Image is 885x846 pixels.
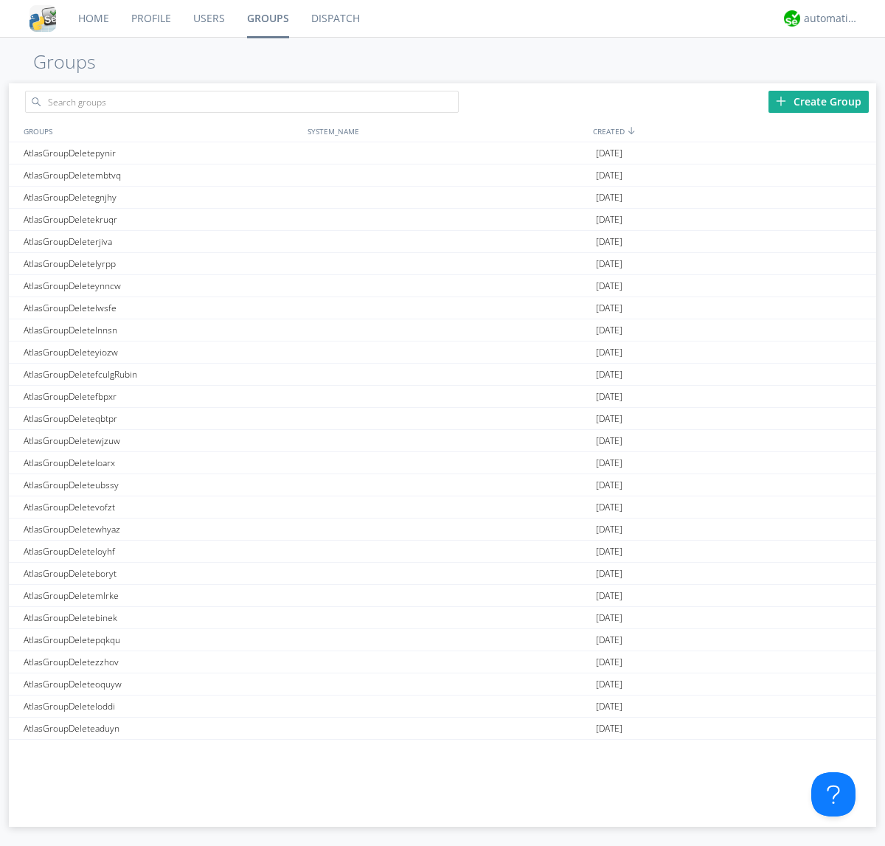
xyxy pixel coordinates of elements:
[9,696,876,718] a: AtlasGroupDeleteloddi[DATE]
[20,364,304,385] div: AtlasGroupDeletefculgRubin
[596,629,622,651] span: [DATE]
[9,297,876,319] a: AtlasGroupDeletelwsfe[DATE]
[20,673,304,695] div: AtlasGroupDeleteoquyw
[9,740,876,762] a: [PERSON_NAME][DATE]
[596,430,622,452] span: [DATE]
[9,142,876,164] a: AtlasGroupDeletepynir[DATE]
[596,297,622,319] span: [DATE]
[9,541,876,563] a: AtlasGroupDeleteloyhf[DATE]
[20,430,304,451] div: AtlasGroupDeletewjzuw
[9,341,876,364] a: AtlasGroupDeleteyiozw[DATE]
[9,607,876,629] a: AtlasGroupDeletebinek[DATE]
[596,231,622,253] span: [DATE]
[9,430,876,452] a: AtlasGroupDeletewjzuw[DATE]
[596,209,622,231] span: [DATE]
[596,253,622,275] span: [DATE]
[9,319,876,341] a: AtlasGroupDeletelnnsn[DATE]
[596,519,622,541] span: [DATE]
[20,209,304,230] div: AtlasGroupDeletekruqr
[596,386,622,408] span: [DATE]
[9,231,876,253] a: AtlasGroupDeleterjiva[DATE]
[9,651,876,673] a: AtlasGroupDeletezzhov[DATE]
[596,319,622,341] span: [DATE]
[596,651,622,673] span: [DATE]
[9,209,876,231] a: AtlasGroupDeletekruqr[DATE]
[20,541,304,562] div: AtlasGroupDeleteloyhf
[9,496,876,519] a: AtlasGroupDeletevofzt[DATE]
[596,364,622,386] span: [DATE]
[596,187,622,209] span: [DATE]
[20,496,304,518] div: AtlasGroupDeletevofzt
[20,164,304,186] div: AtlasGroupDeletembtvq
[20,740,304,761] div: [PERSON_NAME]
[804,11,859,26] div: automation+atlas
[9,563,876,585] a: AtlasGroupDeleteboryt[DATE]
[596,607,622,629] span: [DATE]
[596,474,622,496] span: [DATE]
[9,253,876,275] a: AtlasGroupDeletelyrpp[DATE]
[20,607,304,628] div: AtlasGroupDeletebinek
[20,187,304,208] div: AtlasGroupDeletegnjhy
[596,496,622,519] span: [DATE]
[596,718,622,740] span: [DATE]
[776,96,786,106] img: plus.svg
[596,740,622,762] span: [DATE]
[596,341,622,364] span: [DATE]
[9,408,876,430] a: AtlasGroupDeleteqbtpr[DATE]
[20,386,304,407] div: AtlasGroupDeletefbpxr
[589,120,876,142] div: CREATED
[25,91,459,113] input: Search groups
[20,585,304,606] div: AtlasGroupDeletemlrke
[9,364,876,386] a: AtlasGroupDeletefculgRubin[DATE]
[9,585,876,607] a: AtlasGroupDeletemlrke[DATE]
[304,120,589,142] div: SYSTEM_NAME
[596,673,622,696] span: [DATE]
[9,386,876,408] a: AtlasGroupDeletefbpxr[DATE]
[20,519,304,540] div: AtlasGroupDeletewhyaz
[20,696,304,717] div: AtlasGroupDeleteloddi
[20,120,300,142] div: GROUPS
[20,297,304,319] div: AtlasGroupDeletelwsfe
[9,718,876,740] a: AtlasGroupDeleteaduyn[DATE]
[596,408,622,430] span: [DATE]
[9,629,876,651] a: AtlasGroupDeletepqkqu[DATE]
[20,718,304,739] div: AtlasGroupDeleteaduyn
[20,341,304,363] div: AtlasGroupDeleteyiozw
[596,585,622,607] span: [DATE]
[29,5,56,32] img: cddb5a64eb264b2086981ab96f4c1ba7
[20,319,304,341] div: AtlasGroupDeletelnnsn
[20,142,304,164] div: AtlasGroupDeletepynir
[596,142,622,164] span: [DATE]
[20,563,304,584] div: AtlasGroupDeleteboryt
[596,541,622,563] span: [DATE]
[20,408,304,429] div: AtlasGroupDeleteqbtpr
[9,275,876,297] a: AtlasGroupDeleteynncw[DATE]
[20,651,304,673] div: AtlasGroupDeletezzhov
[596,696,622,718] span: [DATE]
[9,474,876,496] a: AtlasGroupDeleteubssy[DATE]
[596,563,622,585] span: [DATE]
[20,275,304,297] div: AtlasGroupDeleteynncw
[9,519,876,541] a: AtlasGroupDeletewhyaz[DATE]
[784,10,800,27] img: d2d01cd9b4174d08988066c6d424eccd
[20,253,304,274] div: AtlasGroupDeletelyrpp
[596,164,622,187] span: [DATE]
[768,91,869,113] div: Create Group
[20,629,304,651] div: AtlasGroupDeletepqkqu
[9,187,876,209] a: AtlasGroupDeletegnjhy[DATE]
[9,452,876,474] a: AtlasGroupDeleteloarx[DATE]
[596,275,622,297] span: [DATE]
[9,673,876,696] a: AtlasGroupDeleteoquyw[DATE]
[9,164,876,187] a: AtlasGroupDeletembtvq[DATE]
[596,452,622,474] span: [DATE]
[20,452,304,474] div: AtlasGroupDeleteloarx
[811,772,855,816] iframe: Toggle Customer Support
[20,231,304,252] div: AtlasGroupDeleterjiva
[20,474,304,496] div: AtlasGroupDeleteubssy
